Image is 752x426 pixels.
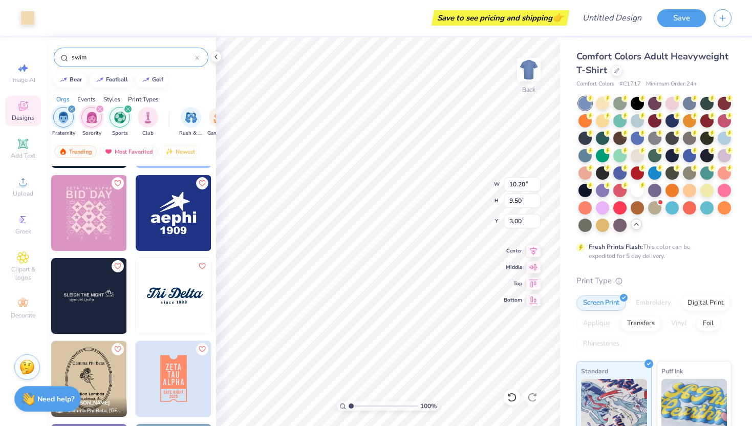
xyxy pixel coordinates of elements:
[110,107,130,137] div: filter for Sports
[504,247,522,254] span: Center
[86,112,98,123] img: Sorority Image
[71,52,195,62] input: Try "Alpha"
[54,145,97,158] div: Trending
[100,145,158,158] div: Most Favorited
[519,59,539,80] img: Back
[576,336,626,352] div: Rhinestones
[196,177,208,189] button: Like
[434,10,567,26] div: Save to see pricing and shipping
[629,295,678,311] div: Embroidery
[81,107,102,137] div: filter for Sorority
[15,227,31,236] span: Greek
[657,9,706,27] button: Save
[207,107,231,137] button: filter button
[576,80,614,89] span: Comfort Colors
[165,148,174,155] img: Newest.gif
[207,130,231,137] span: Game Day
[114,112,126,123] img: Sports Image
[185,112,197,123] img: Rush & Bid Image
[13,189,33,198] span: Upload
[213,112,225,123] img: Game Day Image
[52,130,75,137] span: Fraternity
[11,76,35,84] span: Image AI
[59,148,67,155] img: trending.gif
[52,107,75,137] div: filter for Fraternity
[681,295,730,311] div: Digital Print
[56,95,70,104] div: Orgs
[70,77,82,82] div: bear
[112,177,124,189] button: Like
[589,243,643,251] strong: Fresh Prints Flash:
[207,107,231,137] div: filter for Game Day
[179,130,203,137] span: Rush & Bid
[112,260,124,272] button: Like
[576,275,732,287] div: Print Type
[211,258,287,334] img: dee17121-0660-43dd-ba76-80663088186d
[196,260,208,272] button: Like
[576,295,626,311] div: Screen Print
[51,258,127,334] img: a3805115-7dcf-43b0-8bfd-56a9734f619f
[581,366,608,376] span: Standard
[152,77,163,82] div: golf
[81,107,102,137] button: filter button
[52,107,75,137] button: filter button
[179,107,203,137] button: filter button
[142,112,154,123] img: Club Image
[54,72,87,88] button: bear
[104,148,113,155] img: most_fav.gif
[136,341,211,417] img: 4686aa48-3686-4857-9d7f-ea24c4103e88
[90,72,133,88] button: football
[504,280,522,287] span: Top
[5,265,41,282] span: Clipart & logos
[77,95,96,104] div: Events
[504,296,522,304] span: Bottom
[211,175,287,251] img: f2b4ad2c-68c1-46db-b237-a6b53c00700e
[574,8,650,28] input: Untitled Design
[106,77,128,82] div: football
[179,107,203,137] div: filter for Rush & Bid
[196,343,208,355] button: Like
[619,80,641,89] span: # C1717
[11,152,35,160] span: Add Text
[576,316,617,331] div: Applique
[128,95,159,104] div: Print Types
[420,401,437,411] span: 100 %
[59,77,68,83] img: trend_line.gif
[112,343,124,355] button: Like
[51,341,127,417] img: ad6d0158-79cd-4073-b54e-a82997321f27
[11,311,35,319] span: Decorate
[138,107,158,137] button: filter button
[126,341,202,417] img: f2153a82-bbcd-4292-b002-ea78cebe7f84
[552,11,564,24] span: 👉
[620,316,661,331] div: Transfers
[504,264,522,271] span: Middle
[161,145,200,158] div: Newest
[696,316,720,331] div: Foil
[58,112,69,123] img: Fraternity Image
[12,114,34,122] span: Designs
[103,95,120,104] div: Styles
[142,77,150,83] img: trend_line.gif
[136,72,168,88] button: golf
[589,242,715,261] div: This color can be expedited for 5 day delivery.
[68,399,110,407] span: [PERSON_NAME]
[51,175,127,251] img: 5b36b30d-ddc4-4b35-a56b-c4d293c75f37
[211,341,287,417] img: 5e894bef-c125-4122-bced-a775e9af1d6b
[82,130,101,137] span: Sorority
[126,175,202,251] img: ffc128f2-fdd9-4666-a7e8-9c1b58e64176
[138,107,158,137] div: filter for Club
[661,366,683,376] span: Puff Ink
[664,316,693,331] div: Vinyl
[136,258,211,334] img: 5c693347-7bd1-4a13-82e6-877dc375dcc4
[112,130,128,137] span: Sports
[96,77,104,83] img: trend_line.gif
[522,85,535,94] div: Back
[136,175,211,251] img: 2ae31fa3-3150-4e38-a3b3-b40682939d05
[126,258,202,334] img: 2b4d616d-2805-435b-b9cc-2adaf85c71d2
[68,407,123,415] span: Gamma Phi Beta, [GEOGRAPHIC_DATA][US_STATE]
[142,130,154,137] span: Club
[37,394,74,404] strong: Need help?
[110,107,130,137] button: filter button
[646,80,697,89] span: Minimum Order: 24 +
[576,50,728,76] span: Comfort Colors Adult Heavyweight T-Shirt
